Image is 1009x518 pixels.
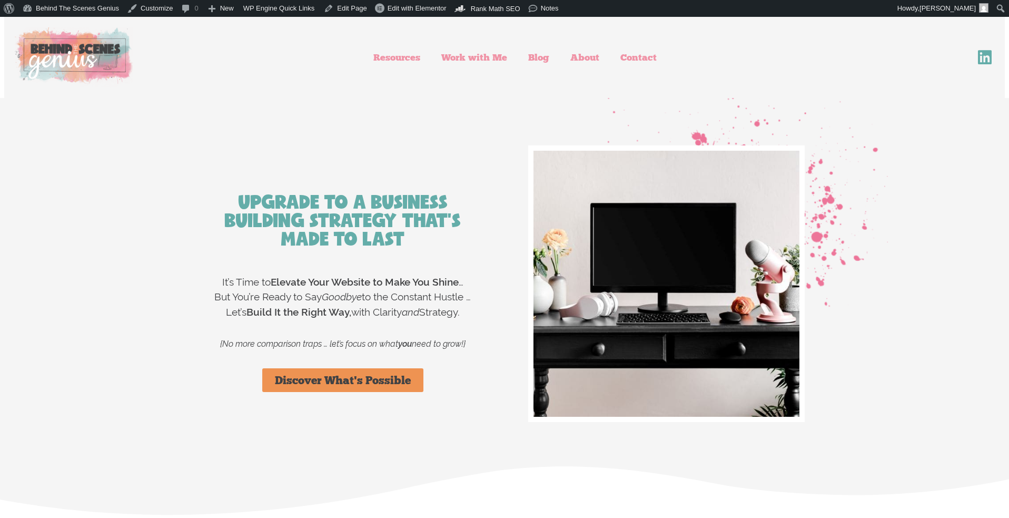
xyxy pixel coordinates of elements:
[398,339,412,349] b: you
[518,45,560,70] a: Blog
[226,291,471,318] span: to the Constant Hustle … Let’s with Clarity
[220,339,398,349] span: {No more comparison traps … let’s focus on what
[610,45,667,70] a: Contact
[210,193,476,248] h2: Upgrade to a Business Building Strategy That's Made to Last
[919,4,976,12] span: [PERSON_NAME]
[431,45,518,70] a: Work with Me
[363,45,431,70] a: Resources
[471,5,520,13] span: Rank Math SEO
[402,306,419,318] span: and
[419,306,460,318] span: Strategy.
[412,339,466,349] span: need to grow!}
[271,276,459,288] strong: Elevate Your Website to Make You Shine
[262,368,423,392] a: Discover What's Possible
[275,375,411,386] span: Discover What's Possible
[246,306,351,318] strong: Build It the Right Way,
[322,291,362,302] span: Goodbye
[154,45,876,70] nav: Menu
[214,276,463,303] span: It’s Time to … But You’re Ready to Say
[388,4,447,12] span: Edit with Elementor
[560,45,610,70] a: About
